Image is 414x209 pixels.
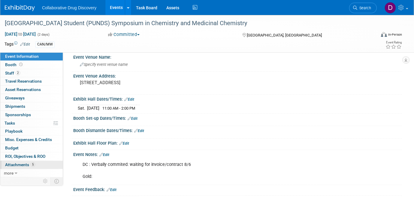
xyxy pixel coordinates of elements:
a: Budget [0,144,63,152]
a: Edit [107,188,116,192]
span: 5 [31,162,35,167]
span: Booth not reserved yet [18,62,24,67]
span: Shipments [5,104,25,109]
div: Exhibit Hall Floor Plan: [73,139,402,146]
a: Edit [124,97,134,102]
span: Playbook [5,129,23,134]
a: Misc. Expenses & Credits [0,136,63,144]
a: Tasks [0,119,63,127]
div: CAN/MW [35,41,55,48]
td: Personalize Event Tab Strip [40,177,51,185]
div: In-Person [388,32,402,37]
span: ROI, Objectives & ROO [5,154,45,159]
img: ExhibitDay [5,5,35,11]
div: Exhibit Hall Dates/Times: [73,95,402,102]
div: DC : Verbally commited: waiting for invoice/contract 8/6 Gold: [78,159,338,183]
img: Format-Inperson.png [381,32,387,37]
div: Booth Set-up Dates/Times: [73,114,402,122]
a: Playbook [0,127,63,135]
a: Travel Reservations [0,77,63,85]
span: 11:00 AM - 2:00 PM [102,106,135,110]
div: [GEOGRAPHIC_DATA] Student (PUNDS) Symposium in Chemistry and Medicinal Chemistry [3,18,368,29]
span: Event Information [5,54,39,59]
a: Edit [20,42,30,46]
a: Shipments [0,102,63,110]
div: Event Notes: [73,150,402,158]
span: more [4,171,14,175]
span: [GEOGRAPHIC_DATA], [GEOGRAPHIC_DATA] [247,33,322,37]
span: Collaborative Drug Discovery [42,5,96,10]
a: ROI, Objectives & ROO [0,152,63,160]
span: Tasks [5,121,15,125]
div: Event Rating [385,41,402,44]
span: Travel Reservations [5,79,42,84]
pre: [STREET_ADDRESS] [80,80,204,85]
span: [DATE] [DATE] [5,31,36,37]
img: Daniel Castro [385,2,396,13]
span: 2 [16,71,20,75]
td: Sat. [78,105,87,111]
a: Edit [99,153,109,157]
a: Giveaways [0,94,63,102]
span: Asset Reservations [5,87,41,92]
a: Staff2 [0,69,63,77]
div: Event Venue Address: [73,72,402,79]
span: Staff [5,71,20,75]
span: Specify event venue name [80,62,128,67]
span: Booth [5,62,24,67]
a: Edit [134,129,144,133]
a: Event Information [0,52,63,60]
a: Search [349,3,377,13]
a: Attachments5 [0,161,63,169]
td: [DATE] [87,105,99,111]
span: Budget [5,146,19,150]
a: Edit [128,116,137,121]
span: Giveaways [5,96,25,100]
span: to [17,32,23,37]
td: Tags [5,41,30,48]
a: Asset Reservations [0,86,63,94]
a: Booth [0,61,63,69]
span: Sponsorships [5,112,31,117]
span: Attachments [5,162,35,167]
td: Toggle Event Tabs [51,177,63,185]
div: Booth Dismantle Dates/Times: [73,126,402,134]
div: Event Feedback: [73,185,402,193]
span: Search [357,6,371,10]
a: more [0,169,63,177]
div: Event Venue Name: [73,53,402,60]
div: Event Format [343,31,402,40]
a: Sponsorships [0,111,63,119]
button: Committed [106,31,142,38]
span: Misc. Expenses & Credits [5,137,52,142]
a: Edit [119,141,129,146]
span: (2 days) [37,33,50,37]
